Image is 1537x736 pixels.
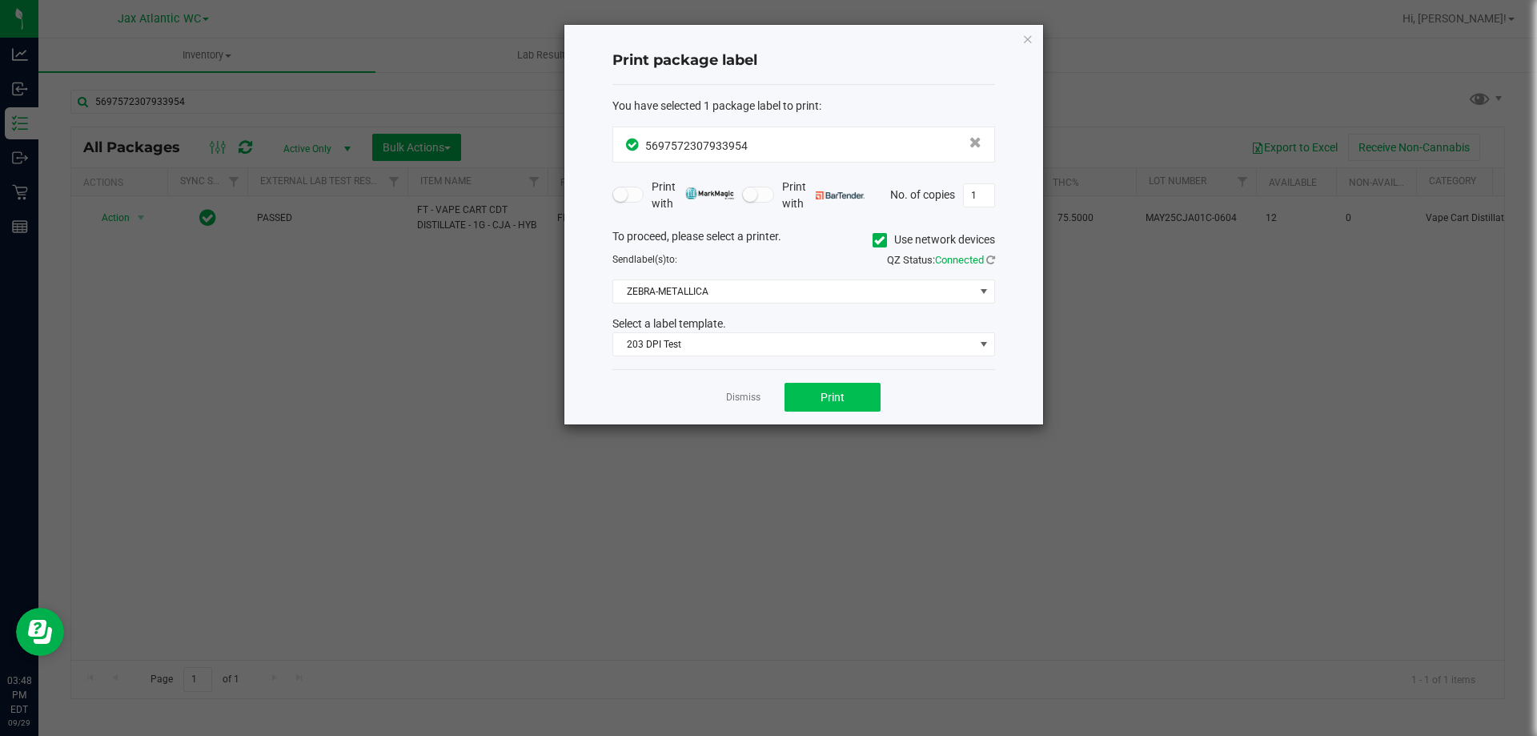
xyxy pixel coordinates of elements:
[645,139,748,152] span: 5697572307933954
[612,254,677,265] span: Send to:
[685,187,734,199] img: mark_magic_cybra.png
[612,98,995,115] div: :
[600,316,1007,332] div: Select a label template.
[626,136,641,153] span: In Sync
[652,179,734,212] span: Print with
[816,191,865,199] img: bartender.png
[726,391,760,404] a: Dismiss
[16,608,64,656] iframe: Resource center
[613,280,974,303] span: ZEBRA-METALLICA
[600,228,1007,252] div: To proceed, please select a printer.
[612,99,819,112] span: You have selected 1 package label to print
[612,50,995,71] h4: Print package label
[887,254,995,266] span: QZ Status:
[785,383,881,412] button: Print
[890,187,955,200] span: No. of copies
[634,254,666,265] span: label(s)
[935,254,984,266] span: Connected
[782,179,865,212] span: Print with
[873,231,995,248] label: Use network devices
[613,333,974,356] span: 203 DPI Test
[821,391,845,404] span: Print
